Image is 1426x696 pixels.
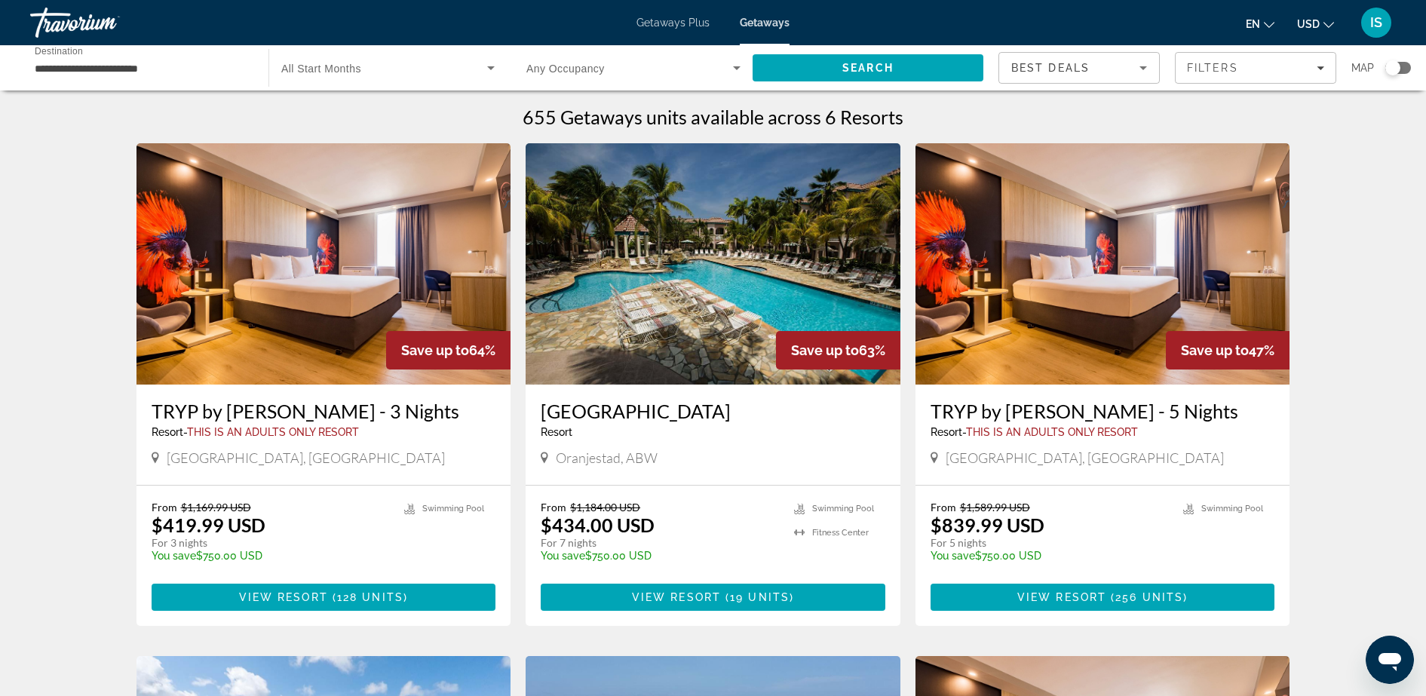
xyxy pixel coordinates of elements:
[1115,591,1183,603] span: 256 units
[1181,342,1249,358] span: Save up to
[239,591,328,603] span: View Resort
[526,143,900,385] img: Caribbean Palm Village
[541,501,566,514] span: From
[181,501,251,514] span: $1,169.99 USD
[966,426,1138,438] span: This is an adults only resort
[1166,331,1290,369] div: 47%
[1106,591,1188,603] span: ( )
[721,591,794,603] span: ( )
[1297,18,1320,30] span: USD
[791,342,859,358] span: Save up to
[1017,591,1106,603] span: View Resort
[541,426,572,438] span: Resort
[1246,18,1260,30] span: en
[541,550,779,562] p: $750.00 USD
[541,514,655,536] p: $434.00 USD
[526,63,605,75] span: Any Occupancy
[931,536,1169,550] p: For 5 nights
[152,514,265,536] p: $419.99 USD
[946,449,1224,466] span: [GEOGRAPHIC_DATA], [GEOGRAPHIC_DATA]
[1201,504,1263,514] span: Swimming Pool
[1351,57,1374,78] span: Map
[1297,13,1334,35] button: Change currency
[1370,15,1382,30] span: IS
[35,46,83,56] span: Destination
[337,591,403,603] span: 128 units
[30,3,181,42] a: Travorium
[636,17,710,29] a: Getaways Plus
[136,143,511,385] img: TRYP by Wyndham Aruba - 3 Nights
[541,536,779,550] p: For 7 nights
[401,342,469,358] span: Save up to
[541,400,885,422] a: [GEOGRAPHIC_DATA]
[1366,636,1414,684] iframe: Button to launch messaging window
[730,591,790,603] span: 19 units
[570,501,640,514] span: $1,184.00 USD
[1011,59,1147,77] mat-select: Sort by
[422,504,484,514] span: Swimming Pool
[931,550,1169,562] p: $750.00 USD
[152,550,196,562] span: You save
[328,591,408,603] span: ( )
[541,550,585,562] span: You save
[1187,62,1238,74] span: Filters
[152,550,390,562] p: $750.00 USD
[931,426,962,438] span: Resort
[152,426,183,438] span: Resort
[35,60,249,78] input: Select destination
[931,514,1044,536] p: $839.99 USD
[931,400,1275,422] a: TRYP by [PERSON_NAME] - 5 Nights
[753,54,983,81] button: Search
[632,591,721,603] span: View Resort
[1175,52,1336,84] button: Filters
[842,62,894,74] span: Search
[152,501,177,514] span: From
[812,504,874,514] span: Swimming Pool
[187,426,359,438] span: This is an adults only resort
[183,426,187,438] span: -
[386,331,511,369] div: 64%
[1246,13,1274,35] button: Change language
[152,536,390,550] p: For 3 nights
[740,17,790,29] a: Getaways
[915,143,1290,385] img: TRYP by Wyndham Aruba - 5 Nights
[523,106,903,128] h1: 655 Getaways units available across 6 Resorts
[812,528,869,538] span: Fitness Center
[931,501,956,514] span: From
[281,63,361,75] span: All Start Months
[152,400,496,422] a: TRYP by [PERSON_NAME] - 3 Nights
[556,449,658,466] span: Oranjestad, ABW
[1357,7,1396,38] button: User Menu
[167,449,445,466] span: [GEOGRAPHIC_DATA], [GEOGRAPHIC_DATA]
[962,426,966,438] span: -
[541,584,885,611] button: View Resort(19 units)
[931,584,1275,611] button: View Resort(256 units)
[1011,62,1090,74] span: Best Deals
[152,584,496,611] button: View Resort(128 units)
[931,550,975,562] span: You save
[960,501,1030,514] span: $1,589.99 USD
[776,331,900,369] div: 63%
